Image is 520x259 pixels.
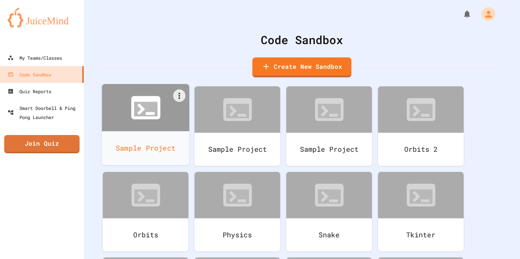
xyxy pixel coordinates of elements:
div: Code Sandbox [8,70,51,79]
a: Join Quiz [4,135,80,153]
div: Sample Project [286,133,372,166]
div: Physics [195,218,280,251]
div: Smart Doorbell & Ping Pong Launcher [8,103,81,122]
a: Create New Sandbox [252,57,351,77]
img: logo-orange.svg [8,8,76,27]
div: My Teams/Classes [8,53,62,62]
div: Code Sandbox [103,31,501,48]
a: Sample Project [195,86,280,166]
div: Sample Project [102,131,190,165]
a: Snake [286,172,372,251]
a: Physics [195,172,280,251]
div: Sample Project [195,133,280,166]
div: Quiz Reports [8,87,51,96]
a: Sample Project [102,84,190,165]
a: Orbits 2 [378,86,464,166]
a: Orbits [103,172,188,251]
div: Tkinter [378,218,464,251]
div: My Notifications [448,8,474,21]
div: Orbits [103,218,188,251]
div: Snake [286,218,372,251]
div: My Account [474,5,497,23]
a: Sample Project [286,86,372,166]
div: Orbits 2 [378,133,464,166]
a: Tkinter [378,172,464,251]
